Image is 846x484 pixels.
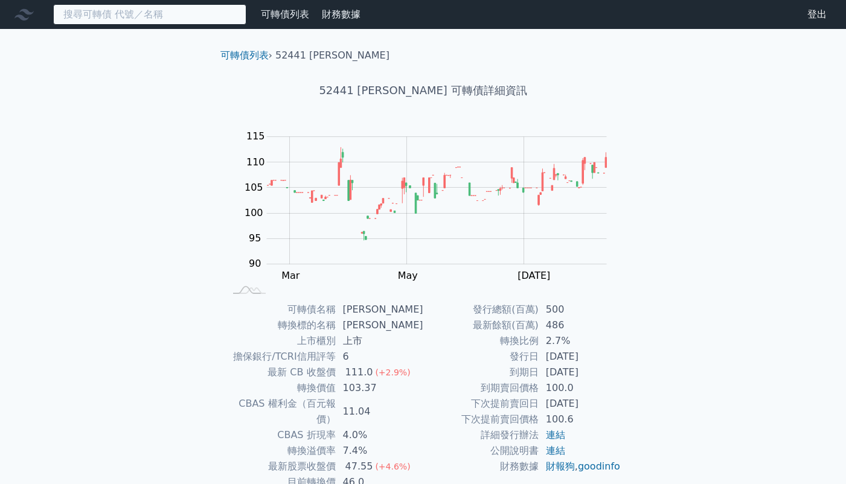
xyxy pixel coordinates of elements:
td: 轉換標的名稱 [225,317,336,333]
tspan: 90 [249,258,261,269]
td: 4.0% [336,427,423,443]
span: (+2.9%) [375,368,410,377]
h1: 52441 [PERSON_NAME] 可轉債詳細資訊 [211,82,636,99]
td: [PERSON_NAME] [336,302,423,317]
tspan: Mar [281,270,300,281]
td: 最新 CB 收盤價 [225,365,336,380]
td: 100.0 [539,380,621,396]
a: 連結 [546,429,565,441]
td: [PERSON_NAME] [336,317,423,333]
div: 47.55 [343,459,376,474]
td: 發行總額(百萬) [423,302,539,317]
li: 52441 [PERSON_NAME] [275,48,389,63]
td: 到期日 [423,365,539,380]
td: 到期賣回價格 [423,380,539,396]
span: (+4.6%) [375,462,410,471]
td: , [539,459,621,474]
td: 財務數據 [423,459,539,474]
td: 上市櫃別 [225,333,336,349]
td: 擔保銀行/TCRI信用評等 [225,349,336,365]
td: 下次提前賣回日 [423,396,539,412]
td: 6 [336,349,423,365]
a: 連結 [546,445,565,456]
td: 可轉債名稱 [225,302,336,317]
td: 7.4% [336,443,423,459]
a: goodinfo [578,460,620,472]
a: 可轉債列表 [261,8,309,20]
td: 上市 [336,333,423,349]
tspan: 100 [245,207,263,218]
td: 最新股票收盤價 [225,459,336,474]
tspan: [DATE] [518,270,550,281]
tspan: 95 [249,232,261,244]
td: 最新餘額(百萬) [423,317,539,333]
a: 財報狗 [546,460,575,472]
td: 486 [539,317,621,333]
td: 100.6 [539,412,621,427]
td: 500 [539,302,621,317]
g: Chart [239,130,625,281]
td: [DATE] [539,365,621,380]
td: CBAS 權利金（百元報價） [225,396,336,427]
div: 111.0 [343,365,376,380]
td: 11.04 [336,396,423,427]
td: 下次提前賣回價格 [423,412,539,427]
td: [DATE] [539,396,621,412]
td: [DATE] [539,349,621,365]
td: 轉換溢價率 [225,443,336,459]
td: 轉換比例 [423,333,539,349]
input: 搜尋可轉債 代號／名稱 [53,4,246,25]
g: Series [267,147,606,240]
td: 公開說明書 [423,443,539,459]
tspan: 115 [246,130,265,142]
li: › [220,48,272,63]
tspan: 110 [246,156,265,168]
tspan: 105 [245,182,263,193]
td: CBAS 折現率 [225,427,336,443]
td: 2.7% [539,333,621,349]
td: 詳細發行辦法 [423,427,539,443]
a: 可轉債列表 [220,49,269,61]
td: 103.37 [336,380,423,396]
a: 登出 [798,5,836,24]
td: 轉換價值 [225,380,336,396]
td: 發行日 [423,349,539,365]
a: 財務數據 [322,8,361,20]
tspan: May [398,270,418,281]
